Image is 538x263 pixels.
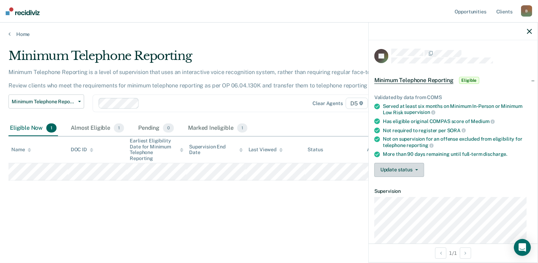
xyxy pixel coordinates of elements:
div: Name [11,147,31,153]
span: 1 [46,123,57,133]
div: Not required to register per [383,127,532,134]
div: Almost Eligible [69,121,125,136]
span: Eligible [459,77,479,84]
div: B [521,5,532,17]
div: Earliest Eligibility Date for Minimum Telephone Reporting [130,138,183,161]
div: Not on supervision for an offense excluded from eligibility for telephone [383,136,532,148]
div: Open Intercom Messenger [514,239,531,256]
span: 1 [114,123,124,133]
span: D5 [346,98,368,109]
div: Assigned to [367,147,400,153]
div: Pending [137,121,175,136]
img: Recidiviz [6,7,40,15]
span: 0 [163,123,174,133]
button: Next Opportunity [460,247,471,259]
p: Minimum Telephone Reporting is a level of supervision that uses an interactive voice recognition ... [8,69,409,89]
span: discharge. [484,151,508,157]
div: Validated by data from COMS [374,94,532,100]
div: Marked Ineligible [187,121,249,136]
span: Minimum Telephone Reporting [374,77,454,84]
div: Status [308,147,323,153]
div: Minimum Telephone Reporting [8,49,412,69]
div: Supervision End Date [189,144,243,156]
span: supervision [404,109,435,115]
div: Clear agents [313,100,343,106]
span: Medium [471,118,495,124]
div: Has eligible original COMPAS score of [383,118,532,124]
div: Eligible Now [8,121,58,136]
span: reporting [407,142,434,148]
div: Last Viewed [248,147,283,153]
dt: Supervision [374,188,532,194]
div: More than 90 days remaining until full-term [383,151,532,157]
button: Update status [374,163,424,177]
div: Minimum Telephone ReportingEligible [369,69,538,92]
div: DOC ID [71,147,93,153]
span: SORA [447,128,466,133]
a: Home [8,31,530,37]
div: 1 / 1 [369,244,538,262]
span: Minimum Telephone Reporting [12,99,75,105]
span: 1 [237,123,247,133]
div: Served at least six months on Minimum In-Person or Minimum Low Risk [383,103,532,115]
button: Previous Opportunity [435,247,446,259]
